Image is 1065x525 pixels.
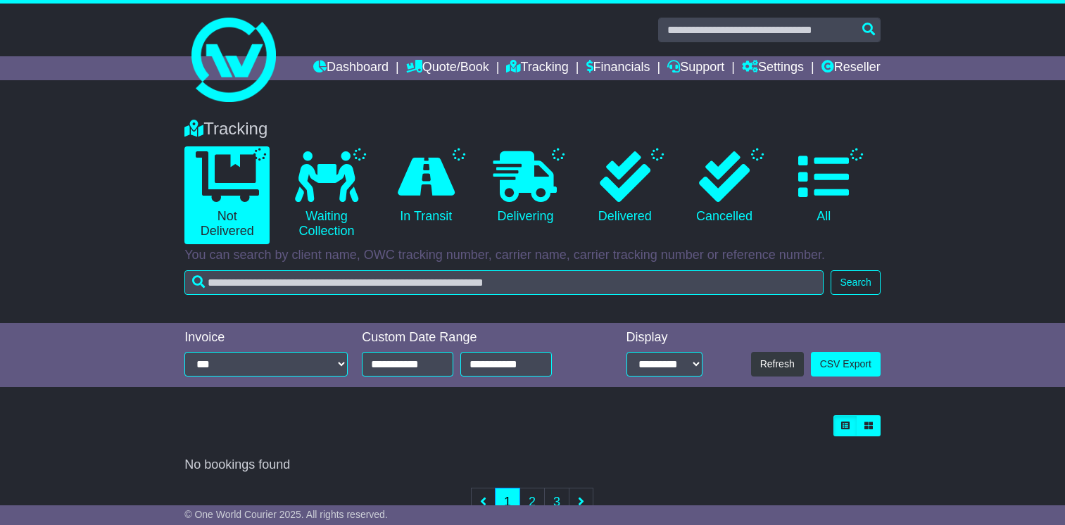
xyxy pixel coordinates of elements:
span: © One World Courier 2025. All rights reserved. [184,509,388,520]
a: Not Delivered [184,146,270,244]
a: Delivering [483,146,568,229]
a: CSV Export [811,352,881,377]
a: Tracking [506,56,568,80]
button: Refresh [751,352,804,377]
div: Tracking [177,119,888,139]
a: Support [667,56,724,80]
a: Cancelled [681,146,767,229]
a: In Transit [384,146,469,229]
a: Dashboard [313,56,389,80]
button: Search [831,270,880,295]
div: Display [626,330,702,346]
a: Delivered [582,146,667,229]
a: 1 [495,488,520,517]
a: 2 [519,488,545,517]
div: No bookings found [184,457,881,473]
a: Waiting Collection [284,146,369,244]
a: Financials [586,56,650,80]
div: Invoice [184,330,348,346]
a: All [781,146,867,229]
a: Quote/Book [406,56,489,80]
p: You can search by client name, OWC tracking number, carrier name, carrier tracking number or refe... [184,248,881,263]
div: Custom Date Range [362,330,584,346]
a: Settings [742,56,804,80]
a: 3 [544,488,569,517]
a: Reseller [821,56,881,80]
